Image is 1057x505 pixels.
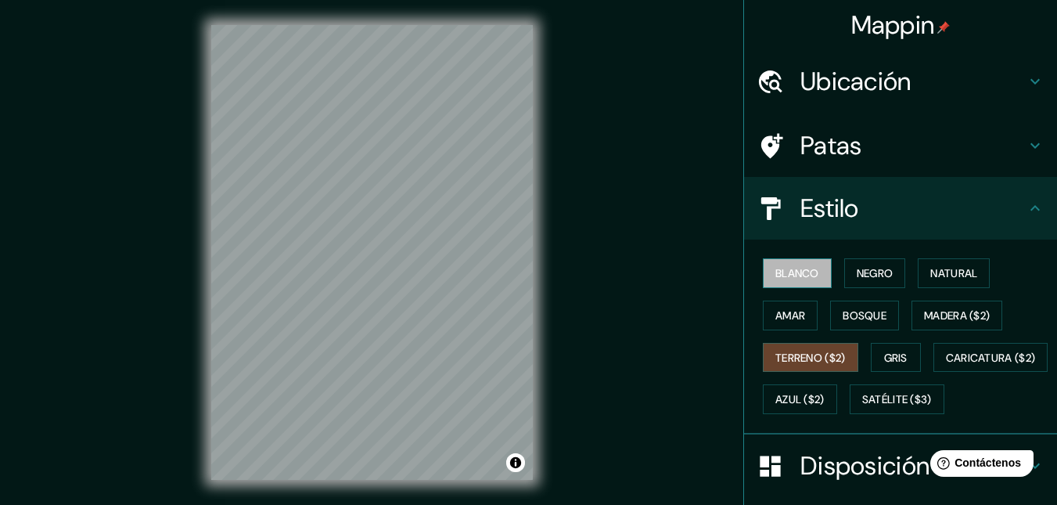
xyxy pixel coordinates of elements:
[800,192,859,225] font: Estilo
[763,258,832,288] button: Blanco
[946,351,1036,365] font: Caricatura ($2)
[857,266,893,280] font: Negro
[763,301,818,330] button: Amar
[775,351,846,365] font: Terreno ($2)
[918,258,990,288] button: Natural
[744,50,1057,113] div: Ubicación
[862,393,932,407] font: Satélite ($3)
[744,177,1057,240] div: Estilo
[843,308,886,323] font: Bosque
[744,114,1057,177] div: Patas
[775,266,819,280] font: Blanco
[775,308,805,323] font: Amar
[763,343,858,373] button: Terreno ($2)
[830,301,899,330] button: Bosque
[844,258,906,288] button: Negro
[911,301,1002,330] button: Madera ($2)
[930,266,977,280] font: Natural
[506,453,525,472] button: Activar o desactivar atribución
[800,449,929,482] font: Disposición
[871,343,921,373] button: Gris
[937,21,950,34] img: pin-icon.png
[850,384,944,414] button: Satélite ($3)
[800,129,862,162] font: Patas
[924,308,990,323] font: Madera ($2)
[884,351,908,365] font: Gris
[775,393,825,407] font: Azul ($2)
[918,444,1040,488] iframe: Lanzador de widgets de ayuda
[851,9,935,41] font: Mappin
[933,343,1048,373] button: Caricatura ($2)
[763,384,837,414] button: Azul ($2)
[744,435,1057,497] div: Disposición
[800,65,911,98] font: Ubicación
[211,25,533,480] canvas: Mapa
